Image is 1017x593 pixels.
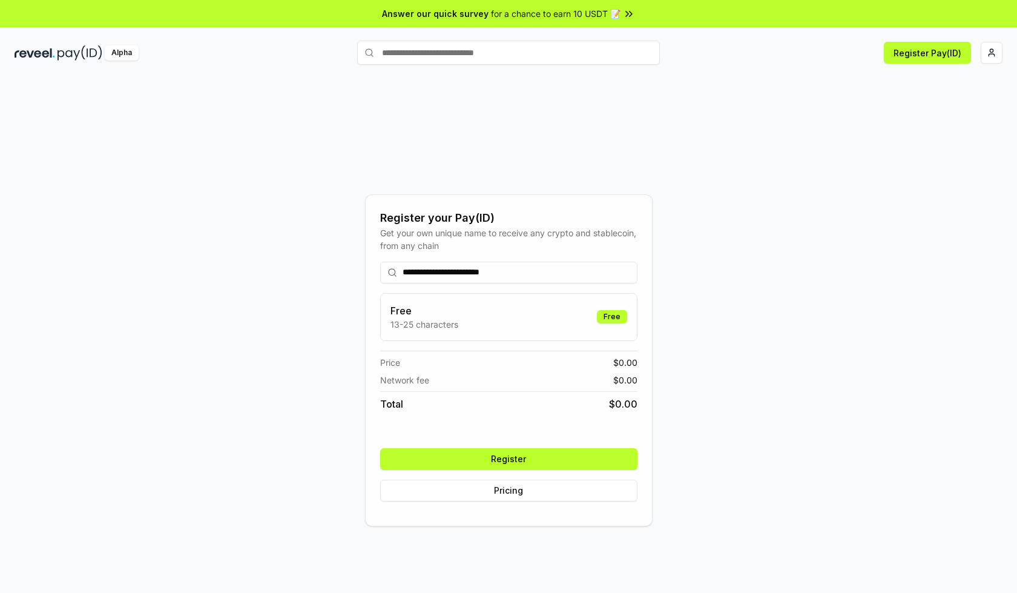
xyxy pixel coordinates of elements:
span: Network fee [380,374,429,386]
h3: Free [390,303,458,318]
div: Free [597,310,627,323]
button: Register [380,448,637,470]
img: reveel_dark [15,45,55,61]
div: Get your own unique name to receive any crypto and stablecoin, from any chain [380,227,637,252]
p: 13-25 characters [390,318,458,331]
span: for a chance to earn 10 USDT 📝 [491,7,620,20]
span: $ 0.00 [609,397,637,411]
span: Price [380,356,400,369]
span: $ 0.00 [613,356,637,369]
span: Answer our quick survey [382,7,489,20]
div: Register your Pay(ID) [380,210,637,227]
span: Total [380,397,403,411]
button: Pricing [380,480,637,502]
img: pay_id [58,45,102,61]
button: Register Pay(ID) [884,42,971,64]
div: Alpha [105,45,139,61]
span: $ 0.00 [613,374,637,386]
